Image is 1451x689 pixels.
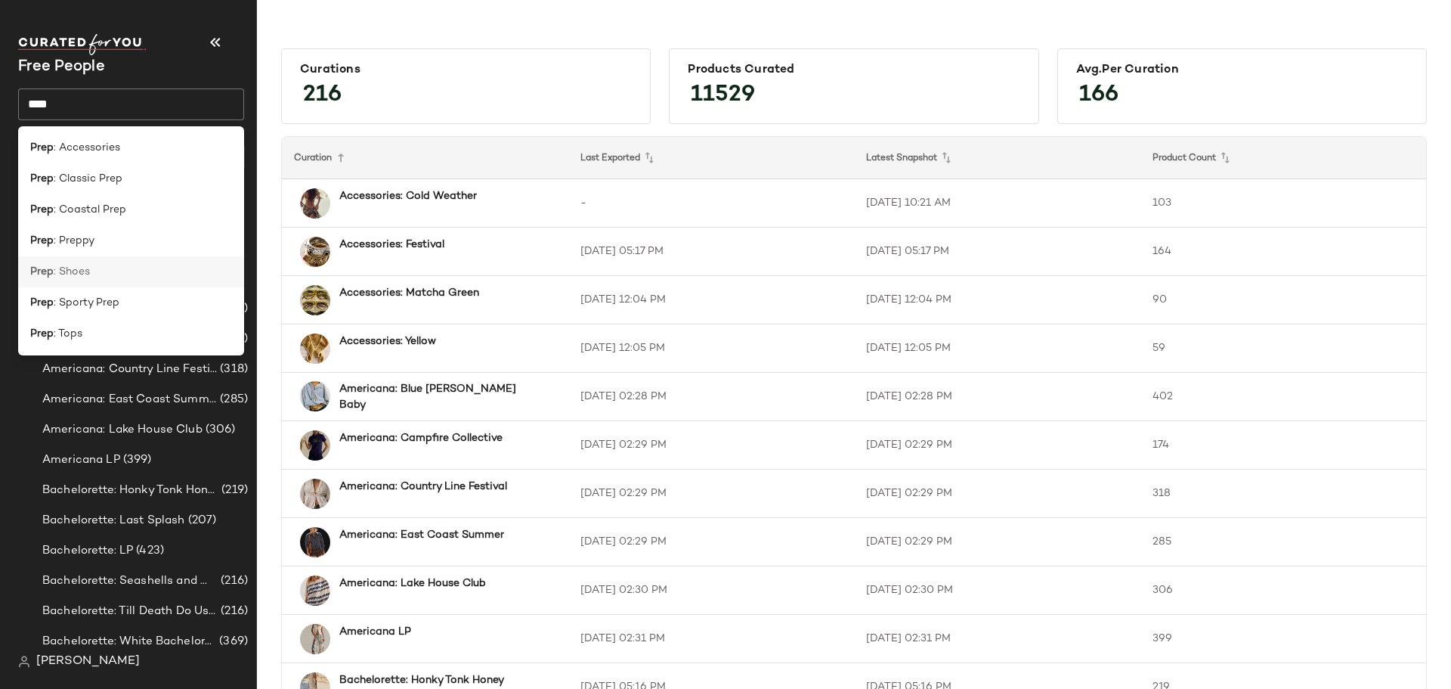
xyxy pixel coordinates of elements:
span: Americana: East Coast Summer [42,391,217,408]
b: Prep [30,171,54,187]
td: 164 [1140,228,1427,276]
td: [DATE] 02:28 PM [568,373,855,421]
td: [DATE] 02:29 PM [568,470,855,518]
div: Curations [300,63,632,77]
td: 318 [1140,470,1427,518]
b: Accessories: Yellow [339,334,436,349]
span: Bachelorette: Till Death Do Us Party [42,603,218,620]
td: [DATE] 05:17 PM [568,228,855,276]
td: 90 [1140,276,1427,324]
th: Product Count [1140,137,1427,179]
td: [DATE] 12:04 PM [854,276,1140,324]
b: Americana: Campfire Collective [339,430,503,446]
b: Prep [30,140,54,156]
b: Americana LP [339,624,411,640]
td: [DATE] 02:29 PM [568,518,855,566]
td: 402 [1140,373,1427,421]
span: : Classic Prep [54,171,122,187]
span: Americana: Lake House Club [42,421,203,439]
td: [DATE] 12:05 PM [854,324,1140,373]
span: (318) [217,361,248,378]
td: [DATE] 02:29 PM [854,421,1140,470]
span: 166 [1064,68,1134,123]
b: Americana: Lake House Club [339,576,486,591]
span: : Preppy [54,233,94,249]
b: Prep [30,233,54,249]
span: : Sporty Prep [54,295,119,311]
span: Bachelorette: Last Splash [42,512,185,529]
td: 103 [1140,179,1427,228]
td: [DATE] 02:29 PM [854,518,1140,566]
span: Bachelorette: LP [42,542,133,560]
span: 11529 [676,68,770,123]
span: (369) [216,633,248,650]
span: (216) [218,603,248,620]
span: (207) [185,512,217,529]
span: : Accessories [54,140,120,156]
td: [DATE] 02:28 PM [854,373,1140,421]
td: [DATE] 10:21 AM [854,179,1140,228]
td: [DATE] 12:05 PM [568,324,855,373]
td: 59 [1140,324,1427,373]
th: Last Exported [568,137,855,179]
span: (285) [217,391,248,408]
span: (399) [120,452,152,469]
td: [DATE] 02:29 PM [854,470,1140,518]
span: : Coastal Prep [54,202,126,218]
span: Bachelorette: White Bachelorette Outfits [42,633,216,650]
td: 285 [1140,518,1427,566]
b: Americana: East Coast Summer [339,527,504,543]
span: (423) [133,542,164,560]
th: Latest Snapshot [854,137,1140,179]
b: Accessories: Matcha Green [339,285,479,301]
span: : Tops [54,326,82,342]
td: [DATE] 02:30 PM [854,566,1140,615]
td: [DATE] 02:31 PM [568,615,855,663]
span: (219) [218,482,248,499]
div: Products Curated [688,63,1019,77]
span: Americana LP [42,452,120,469]
img: cfy_white_logo.C9jOOHJF.svg [18,34,147,55]
span: (306) [203,421,236,439]
b: Accessories: Festival [339,237,444,253]
td: [DATE] 12:04 PM [568,276,855,324]
td: 174 [1140,421,1427,470]
span: : Shoes [54,264,90,280]
b: Bachelorette: Honky Tonk Honey [339,672,504,688]
td: 399 [1140,615,1427,663]
td: 306 [1140,566,1427,615]
span: Americana: Country Line Festival [42,361,217,378]
b: Prep [30,326,54,342]
div: Avg.per Curation [1076,63,1408,77]
span: Bachelorette: Honky Tonk Honey [42,482,218,499]
b: Accessories: Cold Weather [339,188,477,204]
td: - [568,179,855,228]
img: svg%3e [18,656,30,668]
td: [DATE] 02:30 PM [568,566,855,615]
span: Current Company Name [18,59,105,75]
span: [PERSON_NAME] [36,653,140,671]
td: [DATE] 02:29 PM [568,421,855,470]
b: Prep [30,202,54,218]
span: 216 [288,68,357,123]
b: Prep [30,264,54,280]
th: Curation [282,137,568,179]
b: Americana: Blue [PERSON_NAME] Baby [339,381,541,413]
span: Bachelorette: Seashells and Wedding Bells [42,573,218,590]
span: (216) [218,573,248,590]
b: Americana: Country Line Festival [339,479,507,495]
td: [DATE] 02:31 PM [854,615,1140,663]
b: Prep [30,295,54,311]
td: [DATE] 05:17 PM [854,228,1140,276]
